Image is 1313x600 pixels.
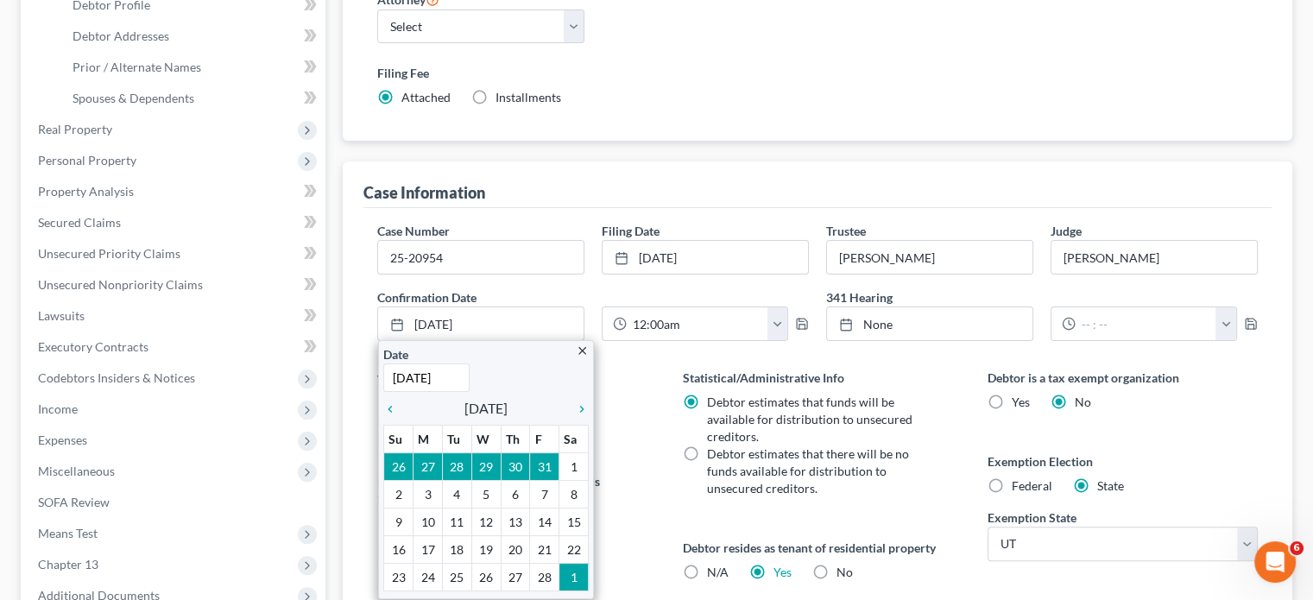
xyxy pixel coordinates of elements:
[73,60,201,74] span: Prior / Alternate Names
[378,307,584,340] a: [DATE]
[401,90,451,104] span: Attached
[24,176,325,207] a: Property Analysis
[383,402,406,416] i: chevron_left
[1051,222,1082,240] label: Judge
[501,563,530,591] td: 27
[1097,478,1124,493] span: State
[38,277,203,292] span: Unsecured Nonpriority Claims
[384,425,413,452] th: Su
[38,526,98,540] span: Means Test
[413,508,443,535] td: 10
[24,332,325,363] a: Executory Contracts
[383,363,470,392] input: 1/1/2013
[38,370,195,385] span: Codebtors Insiders & Notices
[496,90,561,104] span: Installments
[471,508,501,535] td: 12
[576,340,589,360] a: close
[1075,395,1091,409] span: No
[602,222,660,240] label: Filing Date
[413,452,443,480] td: 27
[384,508,413,535] td: 9
[1290,541,1304,555] span: 6
[38,122,112,136] span: Real Property
[38,153,136,167] span: Personal Property
[38,401,78,416] span: Income
[501,425,530,452] th: Th
[73,28,169,43] span: Debtor Addresses
[773,565,792,579] a: Yes
[530,535,559,563] td: 21
[1076,307,1216,340] input: -- : --
[559,480,589,508] td: 8
[24,269,325,300] a: Unsecured Nonpriority Claims
[471,563,501,591] td: 26
[369,288,817,306] label: Confirmation Date
[59,83,325,114] a: Spouses & Dependents
[38,215,121,230] span: Secured Claims
[827,307,1032,340] a: None
[471,535,501,563] td: 19
[603,241,808,274] a: [DATE]
[1254,541,1296,583] iframe: Intercom live chat
[683,369,953,387] label: Statistical/Administrative Info
[471,452,501,480] td: 29
[413,535,443,563] td: 17
[707,395,912,444] span: Debtor estimates that funds will be available for distribution to unsecured creditors.
[530,480,559,508] td: 7
[817,288,1266,306] label: 341 Hearing
[576,344,589,357] i: close
[501,452,530,480] td: 30
[384,452,413,480] td: 26
[442,425,471,452] th: Tu
[38,184,134,199] span: Property Analysis
[59,52,325,83] a: Prior / Alternate Names
[566,398,589,419] a: chevron_right
[377,369,647,389] label: Version of legal data applied to case
[383,398,406,419] a: chevron_left
[1012,478,1052,493] span: Federal
[627,307,767,340] input: -- : --
[471,425,501,452] th: W
[530,425,559,452] th: F
[559,425,589,452] th: Sa
[38,557,98,572] span: Chapter 13
[559,508,589,535] td: 15
[988,508,1076,527] label: Exemption State
[24,300,325,332] a: Lawsuits
[988,369,1258,387] label: Debtor is a tax exempt organization
[836,565,853,579] span: No
[38,433,87,447] span: Expenses
[24,207,325,238] a: Secured Claims
[413,563,443,591] td: 24
[559,535,589,563] td: 22
[377,472,647,508] label: Does debtor have any property that needs immediate attention?
[464,398,508,419] span: [DATE]
[383,345,408,363] label: Date
[827,241,1032,274] input: --
[73,91,194,105] span: Spouses & Dependents
[38,464,115,478] span: Miscellaneous
[38,339,148,354] span: Executory Contracts
[413,480,443,508] td: 3
[413,425,443,452] th: M
[384,563,413,591] td: 23
[559,563,589,591] td: 1
[501,480,530,508] td: 6
[442,563,471,591] td: 25
[442,535,471,563] td: 18
[501,535,530,563] td: 20
[59,21,325,52] a: Debtor Addresses
[826,222,866,240] label: Trustee
[988,452,1258,471] label: Exemption Election
[377,222,450,240] label: Case Number
[683,539,953,557] label: Debtor resides as tenant of residential property
[559,452,589,480] td: 1
[471,480,501,508] td: 5
[530,508,559,535] td: 14
[38,246,180,261] span: Unsecured Priority Claims
[442,452,471,480] td: 28
[363,182,485,203] div: Case Information
[24,238,325,269] a: Unsecured Priority Claims
[707,446,909,496] span: Debtor estimates that there will be no funds available for distribution to unsecured creditors.
[38,495,110,509] span: SOFA Review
